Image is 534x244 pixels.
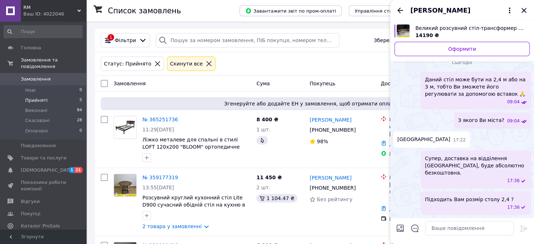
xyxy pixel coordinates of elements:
span: Без рейтингу [317,196,352,202]
span: Великий розсувний стіл-трансформер для дому LONG 3 м компактний металевий обідній стіл у стилі Lo... [415,24,524,32]
a: Фото товару [114,174,137,197]
span: Виконані [25,107,47,114]
span: 1 шт. [256,127,270,132]
span: Сьогодні [449,60,475,66]
span: Збережені фільтри: [374,37,426,44]
h1: Список замовлень [108,6,181,15]
span: Замовлення та повідомлення [21,57,86,70]
img: Фото товару [114,116,136,139]
div: Післяплата [389,216,460,223]
span: [PERSON_NAME] [410,6,470,15]
img: 6313288818_w640_h640_bolshoj-razdvizhnoj-stol.jpg [397,24,410,37]
div: 12.10.2025 [393,59,531,66]
button: Відкрити шаблони відповідей [410,223,420,233]
span: Замовлення [21,76,51,82]
span: З якого Ви міста? [458,117,505,124]
span: 0 [79,128,82,134]
span: 28 [77,117,82,124]
a: Фото товару [114,116,137,139]
button: Управління статусами [349,5,415,16]
button: Закрити [520,6,528,15]
span: Покупець [310,81,335,86]
span: Відгуки [21,198,40,205]
span: 5 [79,97,82,104]
span: 8 400 ₴ [256,117,278,122]
span: Скасовані [25,117,50,124]
div: Статус: Прийнято [102,60,153,68]
span: Даний стіл може бути на 2,4 м або на 3 м, тобто Ви зможете його регулювати за допомогою вставок 🙏 [425,76,527,98]
span: 17:36 12.10.2025 [507,178,520,184]
span: Фільтри [115,37,136,44]
button: Завантажити звіт по пром-оплаті [239,5,342,16]
a: Розсувний круглий кухонний стіл Lite D900 сучасний обідній стіл на кухню в стилі Loft, логотип ст... [142,195,245,215]
span: RM [23,4,77,11]
span: 14190 ₴ [415,32,439,38]
div: Cкинути все [169,60,204,68]
span: 09:04 12.10.2025 [507,99,520,105]
span: 11:29[DATE] [142,127,174,132]
span: 13:55[DATE] [142,185,174,190]
span: 1 [69,167,74,173]
a: [PERSON_NAME] [310,116,351,123]
div: Нова Пошта [389,116,460,123]
span: 0 [79,87,82,94]
div: 1 104.47 ₴ [256,194,297,203]
span: Cума [256,81,270,86]
span: Згенеруйте або додайте ЕН у замовлення, щоб отримати оплату [104,100,518,107]
span: Управління статусами [355,8,410,14]
a: Переглянути товар [394,24,530,39]
div: [PHONE_NUMBER] [308,183,357,193]
a: Ліжко металеве для спальні в стилі LOFT 120х200 "BLOOM" ортопедичне полуторне залізне ліжко RMX [142,137,239,157]
button: Назад [396,6,405,15]
span: 09:04 12.10.2025 [507,118,520,124]
a: 2 товара у замовленні [142,223,202,229]
div: Ваш ID: 4022046 [23,11,86,17]
span: Повідомлення [21,143,56,149]
span: Товари та послуги [21,155,67,161]
span: 17:36 12.10.2025 [507,204,520,211]
div: [PHONE_NUMBER] [308,125,357,135]
input: Пошук за номером замовлення, ПІБ покупця, номером телефону, Email, номером накладної [156,33,339,48]
a: Додати ЕН [389,206,418,212]
div: [GEOGRAPHIC_DATA], №17 (до 200 кг): вул. Середня, 10Ж [389,181,460,203]
div: Нова Пошта [389,174,460,181]
input: Пошук [4,25,83,38]
a: № 365251736 [142,117,178,122]
span: Нові [25,87,36,94]
a: Оформити [394,42,530,56]
span: Підходить Вам розмір столу 2,4 ? [425,196,514,203]
span: Показники роботи компанії [21,179,67,192]
div: Пром-оплата [389,150,460,158]
span: [GEOGRAPHIC_DATA] [397,136,450,143]
span: 17:22 12.10.2025 [453,137,466,143]
span: Прийняті [25,97,47,104]
a: Додати ЕН [389,141,418,147]
span: 2 шт. [256,185,270,190]
span: Покупці [21,211,40,217]
div: смт. Приютівка, №1: вул. [STREET_ADDRESS] [389,123,460,137]
a: [PERSON_NAME] [310,174,351,181]
span: Супер, доставка на відділення [GEOGRAPHIC_DATA], буде абсолютно безкоштовна. [425,155,527,176]
span: Доставка та оплата [381,81,434,86]
a: № 359177319 [142,175,178,180]
span: 84 [77,107,82,114]
span: [DEMOGRAPHIC_DATA] [21,167,74,173]
span: Оплачені [25,128,48,134]
span: Головна [21,45,41,51]
span: Каталог ProSale [21,223,60,229]
span: Замовлення [114,81,146,86]
span: 98% [317,139,328,144]
span: 21 [74,167,83,173]
img: Фото товару [114,174,136,196]
button: [PERSON_NAME] [410,6,514,15]
span: 11 450 ₴ [256,175,282,180]
span: Завантажити звіт по пром-оплаті [245,8,336,14]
